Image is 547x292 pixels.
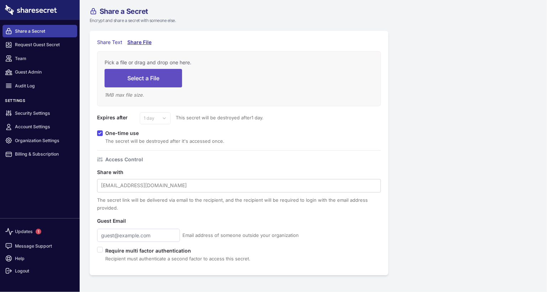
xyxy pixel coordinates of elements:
h3: Settings [2,98,77,106]
a: Audit Log [2,80,77,92]
a: Guest Admin [2,66,77,79]
a: Team [2,52,77,65]
iframe: Drift Widget Chat Controller [511,256,538,283]
span: The secret link will be delivered via email to the recipient, and the recipient will be required ... [97,197,368,211]
input: guest@example.com [97,229,180,242]
label: Expires after [97,114,140,121]
label: Guest Email [97,217,140,225]
a: Updates1 [2,223,77,240]
label: One-time use [105,130,144,136]
div: The secret will be destroyed after it's accessed once. [105,137,224,145]
a: Security Settings [2,107,77,119]
a: Account Settings [2,121,77,133]
span: Recipient must authenticate a second factor to access this secret. [105,256,250,261]
a: Help [2,252,77,265]
a: Logout [2,265,77,277]
div: Share Text [97,38,122,46]
label: Share with [97,168,140,176]
span: This secret will be destroyed after 1 day . [171,114,264,121]
label: Require multi factor authentication [105,247,250,255]
a: Request Guest Secret [2,39,77,51]
button: Select a File [105,69,182,87]
div: Share File [127,38,153,46]
a: Share a Secret [2,25,77,37]
p: Encrypt and share a secret with someone else. [90,17,428,24]
h4: Access Control [105,156,143,163]
a: Billing & Subscription [2,148,77,161]
em: 1 MB max file size. [105,92,144,98]
span: 1 [36,229,41,234]
a: Message Support [2,240,77,252]
div: Pick a file or drag and drop one here. [105,59,373,66]
a: Organization Settings [2,134,77,147]
span: Share a Secret [100,8,148,15]
span: Email address of someone outside your organization [182,231,299,239]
